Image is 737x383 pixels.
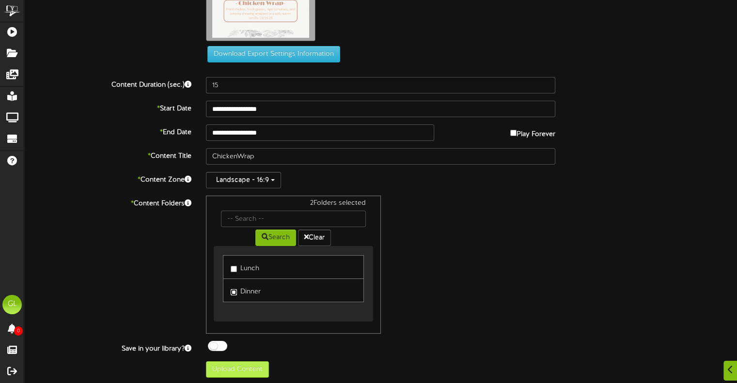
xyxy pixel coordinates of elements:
[17,341,199,354] label: Save in your library?
[510,124,555,139] label: Play Forever
[298,230,331,246] button: Clear
[17,124,199,138] label: End Date
[231,284,261,297] label: Dinner
[231,289,237,295] input: Dinner
[17,101,199,114] label: Start Date
[2,295,22,314] div: GL
[510,130,517,136] input: Play Forever
[206,172,281,188] button: Landscape - 16:9
[206,361,269,378] button: Upload Content
[17,172,199,185] label: Content Zone
[17,196,199,209] label: Content Folders
[14,326,23,336] span: 0
[206,148,555,165] input: Title of this Content
[221,211,365,227] input: -- Search --
[231,266,237,272] input: Lunch
[255,230,296,246] button: Search
[231,260,259,274] label: Lunch
[203,51,340,58] a: Download Export Settings Information
[17,77,199,90] label: Content Duration (sec.)
[17,148,199,161] label: Content Title
[207,46,340,62] button: Download Export Settings Information
[214,199,373,211] div: 2 Folders selected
